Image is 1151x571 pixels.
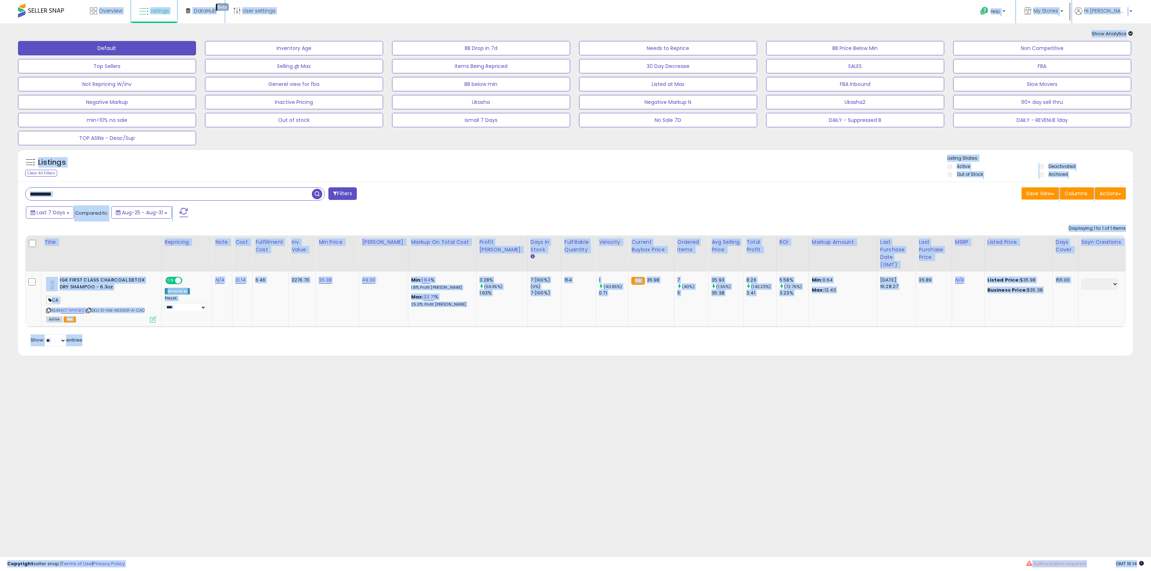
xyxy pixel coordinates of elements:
span: ON [166,278,175,284]
button: Default [18,41,196,55]
div: 35.89 [919,277,946,283]
a: N/A [955,277,964,284]
th: CSV column name: cust_attr_1_MSRP [952,236,984,271]
p: 0.64 [812,277,872,283]
span: Hi [PERSON_NAME] [1084,7,1127,14]
button: TOP ASINs - Deac/Sup [18,131,196,145]
div: ROI [779,238,806,246]
div: 1 [599,277,628,283]
div: [PERSON_NAME] [362,238,405,246]
div: Amazon AI [165,288,190,294]
strong: Min: [812,277,823,283]
button: FBA Inbound [766,77,944,91]
p: 25.21% Profit [PERSON_NAME] [411,302,471,307]
div: 155.00 [1056,277,1073,283]
button: Generel view for fba [205,77,383,91]
div: Cost [235,238,249,246]
small: Days In Stock. [531,253,535,260]
b: IGK FIRST CLASS CHARCOAL DETOX DRY SHAMPOO - 6.3oz [60,277,147,292]
div: 154 [564,277,590,283]
span: Show Analytics [1092,30,1133,37]
div: 3.23% [779,290,809,296]
button: Actions [1095,187,1126,200]
div: 3.41 [746,290,776,296]
div: Markup on Total Cost [411,238,473,246]
span: Aug-25 - Aug-31 [122,209,163,216]
span: Listings [150,7,169,14]
label: Deactivated [1048,163,1075,169]
b: Business Price: [987,287,1027,293]
small: FBA [631,277,645,285]
div: [DATE] 16:28:27 [880,277,910,290]
small: (40%) [682,284,695,289]
button: Negative Markup N [579,95,757,109]
button: SALES [766,59,944,73]
button: Negative Markup [18,95,196,109]
img: 316FBYRU78L._SL40_.jpg [46,277,58,291]
i: Get Help [980,6,989,15]
button: Ismail 7 Days [392,113,570,127]
div: 7 (100%) [531,290,561,296]
a: N/A [215,277,224,284]
p: 12.43 [812,287,872,293]
button: BB Price Below Min [766,41,944,55]
small: (142.23%) [751,284,770,289]
a: 1.84 [422,277,431,284]
span: DataHub [194,7,217,14]
button: BB below min [392,77,570,91]
div: 35.93 [711,277,743,283]
div: $35.98 [987,277,1047,283]
label: Archived [1048,171,1068,177]
button: No Sale 7D [579,113,757,127]
div: Inv. value [291,238,313,253]
div: $35.38 [987,287,1047,293]
div: 0.71 [599,290,628,296]
span: Compared to: [75,210,108,216]
span: Last 7 Days [37,209,65,216]
button: Columns [1060,187,1094,200]
div: Current Buybox Price [631,238,671,253]
div: % [411,277,471,290]
label: Active [957,163,970,169]
small: (0%) [531,284,541,289]
div: Preset: [165,296,206,312]
div: Total Profit [746,238,773,253]
b: Min: [411,277,422,283]
div: 8.26 [746,277,776,283]
small: (69.95%) [484,284,502,289]
small: (72.76%) [784,284,802,289]
button: Selling @ Max [205,59,383,73]
button: Not Repricing W/Inv [18,77,196,91]
button: Out of stock [205,113,383,127]
div: Repricing [165,238,209,246]
button: 30 Day Decrease [579,59,757,73]
span: Help [991,8,1000,14]
div: Avg Selling Price [711,238,740,253]
div: Profit [PERSON_NAME] [479,238,524,253]
a: 21.14 [235,277,246,284]
button: Inactive Pricing [205,95,383,109]
button: Listed at Max [579,77,757,91]
div: 7 (100%) [531,277,561,283]
div: Sayn Creations [1081,238,1123,246]
b: Listed Price: [987,277,1020,283]
div: Fulfillable Quantity [564,238,593,253]
span: My Stores [1033,7,1058,14]
button: Items Being Repriced [392,59,570,73]
div: Fulfillment Cost [255,238,285,253]
div: Markup Amount [812,238,874,246]
span: CA [46,296,60,304]
div: Clear All Filters [25,170,57,177]
div: Min Price [319,238,356,246]
span: Show: entries [31,337,82,343]
button: BB Drop in 7d [392,41,570,55]
button: DAILY - REVENUE 1day [953,113,1131,127]
p: Listing States: [947,155,1133,162]
a: 33.71 [423,293,435,301]
div: 1.93% [479,290,527,296]
div: Title [44,238,159,246]
button: Non Competitive [953,41,1131,55]
button: FBA [953,59,1131,73]
div: Days In Stock [531,238,558,253]
div: 7 [677,277,708,283]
